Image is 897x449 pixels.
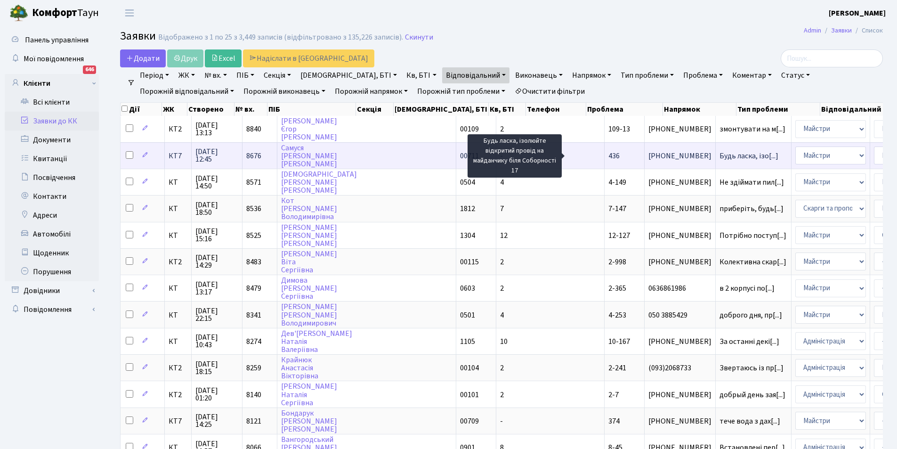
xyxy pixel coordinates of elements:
[608,283,626,294] span: 2-365
[719,177,784,188] span: Не здіймати пил[...]
[281,196,337,222] a: Кот[PERSON_NAME]Володимирівна
[5,49,99,68] a: Мої повідомлення646
[831,25,852,35] a: Заявки
[205,49,242,67] a: Excel
[281,355,318,381] a: КрайнюкАнастасіяВікторівна
[468,134,562,178] div: Будь ласка, ізолюйте відкритий провід на майданчику біля Соборності 17
[267,103,356,116] th: ПІБ
[9,4,28,23] img: logo.png
[500,310,504,320] span: 4
[281,408,337,434] a: Бондарук[PERSON_NAME][PERSON_NAME]
[281,382,337,408] a: [PERSON_NAME]НаталіяСергіївна
[195,334,238,349] span: [DATE] 10:43
[246,230,261,241] span: 8525
[5,168,99,187] a: Посвідчення
[719,204,784,214] span: приберіть, будь[...]
[246,416,261,426] span: 8121
[120,28,156,44] span: Заявки
[617,67,678,83] a: Тип проблеми
[403,67,440,83] a: Кв, БТІ
[829,8,886,19] a: [PERSON_NAME]
[195,387,238,402] span: [DATE] 01:20
[169,125,187,133] span: КТ2
[246,257,261,267] span: 8483
[608,177,626,188] span: 4-149
[500,177,504,188] span: 4
[511,83,589,99] a: Очистити фільтри
[233,67,258,83] a: ПІБ
[246,390,261,400] span: 8140
[719,363,784,373] span: Звертаюсь із пр[...]
[500,124,504,134] span: 2
[195,148,238,163] span: [DATE] 12:45
[460,177,475,188] span: 0504
[608,363,626,373] span: 2-241
[511,67,566,83] a: Виконавець
[608,416,620,426] span: 374
[608,230,630,241] span: 12-127
[500,416,503,426] span: -
[169,391,187,399] span: КТ2
[5,206,99,225] a: Адреси
[489,103,526,116] th: Кв, БТІ
[246,310,261,320] span: 8341
[719,283,775,294] span: в 2 корпусі по[...]
[195,413,238,428] span: [DATE] 14:25
[281,249,337,275] a: [PERSON_NAME]ВітаСергіївна
[5,187,99,206] a: Контакти
[331,83,412,99] a: Порожній напрямок
[281,302,337,328] a: [PERSON_NAME][PERSON_NAME]Володимирович
[126,53,160,64] span: Додати
[281,328,352,355] a: Дев'[PERSON_NAME]НаталіяВалеріївна
[586,103,663,116] th: Проблема
[169,285,187,292] span: КТ
[195,360,238,376] span: [DATE] 18:15
[648,417,711,425] span: [PHONE_NUMBER]
[195,122,238,137] span: [DATE] 13:13
[648,232,711,239] span: [PHONE_NUMBER]
[736,103,820,116] th: Тип проблеми
[234,103,267,116] th: № вх.
[246,204,261,214] span: 8536
[648,364,711,372] span: (093)2068733
[460,257,479,267] span: 00115
[413,83,509,99] a: Порожній тип проблеми
[169,338,187,345] span: КТ
[442,67,509,83] a: Відповідальний
[246,124,261,134] span: 8840
[608,336,630,347] span: 10-167
[32,5,77,20] b: Комфорт
[648,179,711,186] span: [PHONE_NUMBER]
[5,281,99,300] a: Довідники
[195,281,238,296] span: [DATE] 13:17
[169,205,187,212] span: КТ
[719,230,786,241] span: Потрібно поступ[...]
[781,49,883,67] input: Пошук...
[719,257,786,267] span: Колективна скар[...]
[719,336,779,347] span: За останні декі[...]
[281,275,337,302] a: Димова[PERSON_NAME]Сергіївна
[608,204,626,214] span: 7-147
[648,391,711,399] span: [PHONE_NUMBER]
[187,103,235,116] th: Створено
[460,363,479,373] span: 00104
[169,417,187,425] span: КТ7
[5,262,99,281] a: Порушення
[356,103,393,116] th: Секція
[460,336,475,347] span: 1105
[608,257,626,267] span: 2-998
[804,25,821,35] a: Admin
[195,201,238,216] span: [DATE] 18:50
[790,21,897,41] nav: breadcrumb
[246,177,261,188] span: 8571
[195,228,238,243] span: [DATE] 15:16
[568,67,615,83] a: Напрямок
[169,232,187,239] span: КТ
[201,67,231,83] a: № вх.
[83,65,96,74] div: 646
[500,363,504,373] span: 2
[679,67,727,83] a: Проблема
[195,175,238,190] span: [DATE] 14:50
[500,390,504,400] span: 2
[608,310,626,320] span: 4-253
